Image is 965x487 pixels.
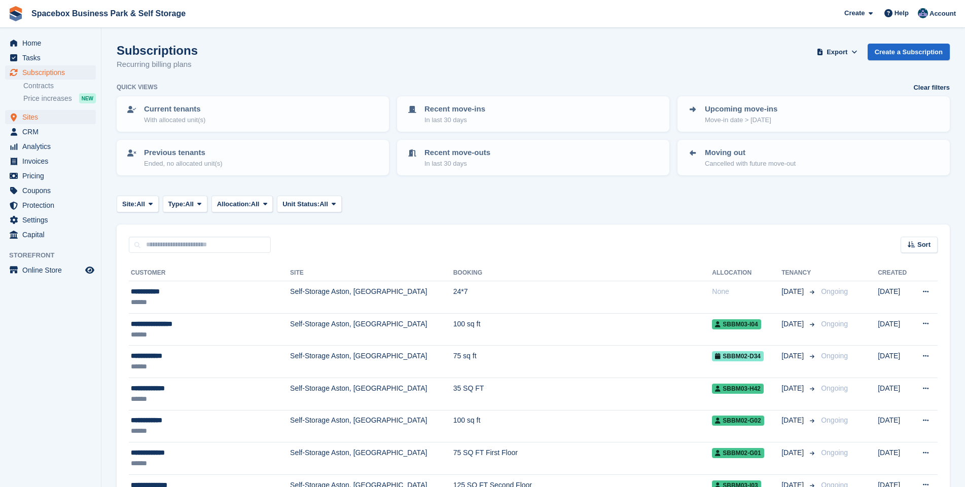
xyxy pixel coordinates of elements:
span: [DATE] [781,415,806,426]
span: Storefront [9,250,101,260]
a: Create a Subscription [868,44,950,60]
td: [DATE] [878,281,912,314]
a: menu [5,139,96,154]
span: Price increases [23,94,72,103]
span: Create [844,8,865,18]
a: menu [5,110,96,124]
a: Upcoming move-ins Move-in date > [DATE] [678,97,949,131]
td: 75 sq ft [453,346,712,378]
a: Recent move-outs In last 30 days [398,141,668,174]
a: menu [5,65,96,80]
span: [DATE] [781,383,806,394]
span: Pricing [22,169,83,183]
h6: Quick views [117,83,158,92]
th: Tenancy [781,265,817,281]
td: 75 SQ FT First Floor [453,442,712,475]
p: Cancelled with future move-out [705,159,796,169]
p: Previous tenants [144,147,223,159]
a: Previous tenants Ended, no allocated unit(s) [118,141,388,174]
a: menu [5,36,96,50]
span: Capital [22,228,83,242]
p: Upcoming move-ins [705,103,777,115]
a: Price increases NEW [23,93,96,104]
p: Moving out [705,147,796,159]
span: Sort [917,240,931,250]
td: Self-Storage Aston, [GEOGRAPHIC_DATA] [290,410,453,442]
span: Help [895,8,909,18]
span: Sites [22,110,83,124]
td: [DATE] [878,313,912,346]
p: Recent move-outs [424,147,490,159]
a: menu [5,263,96,277]
span: Type: [168,199,186,209]
button: Unit Status: All [277,196,341,212]
td: 100 sq ft [453,313,712,346]
span: All [185,199,194,209]
a: Spacebox Business Park & Self Storage [27,5,190,22]
span: Online Store [22,263,83,277]
span: Invoices [22,154,83,168]
span: Account [930,9,956,19]
button: Export [815,44,860,60]
td: 100 sq ft [453,410,712,442]
button: Type: All [163,196,207,212]
a: Recent move-ins In last 30 days [398,97,668,131]
a: menu [5,51,96,65]
th: Created [878,265,912,281]
a: Moving out Cancelled with future move-out [678,141,949,174]
a: menu [5,154,96,168]
button: Site: All [117,196,159,212]
div: NEW [79,93,96,103]
span: SBBM03-I04 [712,319,761,329]
a: Clear filters [913,83,950,93]
p: Current tenants [144,103,205,115]
span: Home [22,36,83,50]
img: stora-icon-8386f47178a22dfd0bd8f6a31ec36ba5ce8667c1dd55bd0f319d3a0aa187defe.svg [8,6,23,21]
th: Allocation [712,265,781,281]
td: [DATE] [878,378,912,410]
a: Current tenants With allocated unit(s) [118,97,388,131]
h1: Subscriptions [117,44,198,57]
td: Self-Storage Aston, [GEOGRAPHIC_DATA] [290,378,453,410]
a: menu [5,228,96,242]
td: [DATE] [878,410,912,442]
a: menu [5,198,96,212]
span: Settings [22,213,83,227]
td: 35 SQ FT [453,378,712,410]
span: Ongoing [821,352,848,360]
span: [DATE] [781,447,806,458]
span: Analytics [22,139,83,154]
p: In last 30 days [424,115,485,125]
span: Protection [22,198,83,212]
span: Site: [122,199,136,209]
a: menu [5,183,96,198]
a: Preview store [84,264,96,276]
span: Subscriptions [22,65,83,80]
button: Allocation: All [211,196,273,212]
span: Ongoing [821,320,848,328]
p: Recurring billing plans [117,59,198,70]
th: Customer [129,265,290,281]
span: CRM [22,125,83,139]
p: In last 30 days [424,159,490,169]
p: Ended, no allocated unit(s) [144,159,223,169]
span: Coupons [22,183,83,198]
td: [DATE] [878,346,912,378]
td: [DATE] [878,442,912,475]
td: Self-Storage Aston, [GEOGRAPHIC_DATA] [290,346,453,378]
div: None [712,286,781,297]
span: All [136,199,145,209]
span: Ongoing [821,384,848,392]
span: SBBM02-D34 [712,351,764,361]
img: Daud [918,8,928,18]
span: [DATE] [781,286,806,297]
span: Ongoing [821,416,848,424]
a: menu [5,169,96,183]
span: Export [827,47,847,57]
td: Self-Storage Aston, [GEOGRAPHIC_DATA] [290,313,453,346]
td: Self-Storage Aston, [GEOGRAPHIC_DATA] [290,281,453,314]
span: SBBM03-H42 [712,384,764,394]
th: Booking [453,265,712,281]
span: All [251,199,260,209]
a: Contracts [23,81,96,91]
